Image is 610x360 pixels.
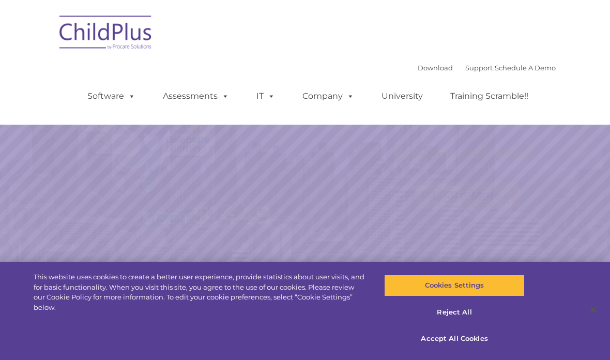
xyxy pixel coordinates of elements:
a: Software [77,86,146,107]
font: | [418,64,556,72]
img: ChildPlus by Procare Solutions [54,8,158,60]
a: University [371,86,433,107]
button: Reject All [384,302,524,323]
a: Company [292,86,364,107]
div: This website uses cookies to create a better user experience, provide statistics about user visit... [34,272,366,312]
a: Assessments [152,86,239,107]
a: Training Scramble!! [440,86,539,107]
a: Schedule A Demo [495,64,556,72]
button: Close [582,298,605,321]
a: Learn More [415,182,520,209]
button: Cookies Settings [384,275,524,296]
a: IT [246,86,285,107]
a: Support [465,64,493,72]
a: Download [418,64,453,72]
button: Accept All Cookies [384,328,524,350]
